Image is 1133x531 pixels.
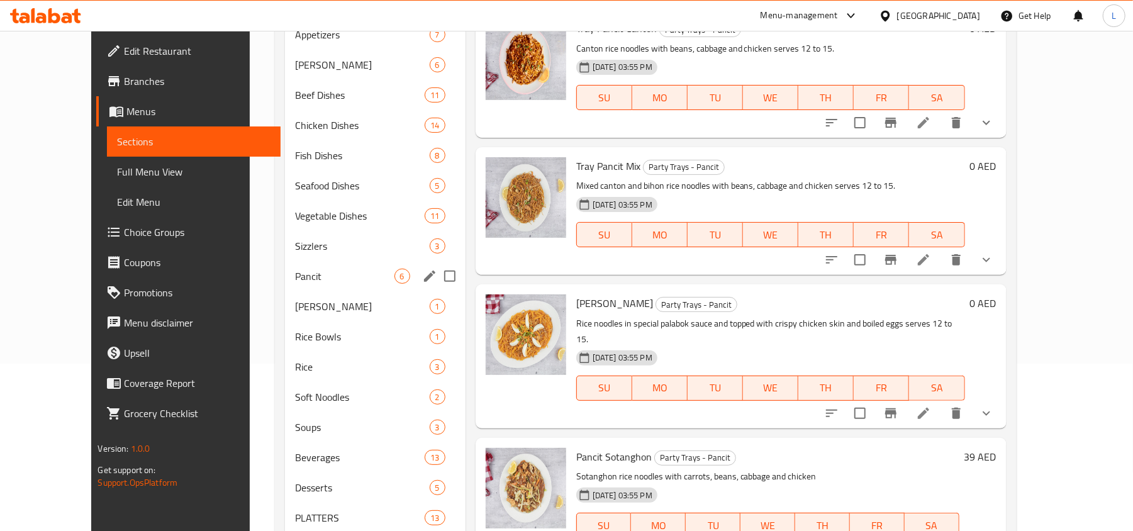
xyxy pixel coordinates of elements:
svg: Show Choices [979,252,994,267]
div: items [430,178,445,193]
div: Rice [295,359,429,374]
span: Get support on: [98,462,155,478]
span: [DATE] 03:55 PM [588,199,657,211]
span: TH [803,89,849,107]
button: SA [909,222,964,247]
span: 5 [430,180,445,192]
button: Branch-specific-item [876,108,906,138]
div: Fish Dishes8 [285,140,466,170]
button: edit [420,267,439,286]
div: items [430,238,445,254]
span: 13 [425,452,444,464]
span: 11 [425,89,444,101]
div: items [425,208,445,223]
span: Beverages [295,450,425,465]
span: 1 [430,331,445,343]
div: Rice3 [285,352,466,382]
button: SA [909,376,964,401]
button: SU [576,222,632,247]
span: 13 [425,512,444,524]
span: Sizzlers [295,238,429,254]
button: SA [909,85,964,110]
div: [PERSON_NAME]1 [285,291,466,321]
div: items [425,510,445,525]
span: Coverage Report [124,376,271,391]
button: MO [632,222,688,247]
button: sort-choices [817,108,847,138]
div: Pancit6edit [285,261,466,291]
span: 5 [430,482,445,494]
a: Edit Restaurant [96,36,281,66]
div: items [425,450,445,465]
button: TU [688,85,743,110]
p: Sotanghon rice noodles with carrots, beans, cabbage and chicken [576,469,959,484]
div: items [425,118,445,133]
span: Beef Dishes [295,87,425,103]
span: [PERSON_NAME] [295,57,429,72]
img: Tray Pancit Canton [486,20,566,100]
button: WE [743,376,798,401]
div: items [430,148,445,163]
span: SA [914,379,959,397]
span: Upsell [124,345,271,361]
span: Edit Restaurant [124,43,271,59]
a: Promotions [96,277,281,308]
span: [DATE] 03:55 PM [588,61,657,73]
span: 6 [430,59,445,71]
span: L [1112,9,1116,23]
h6: 0 AED [970,20,996,37]
div: Party Trays - Pancit [643,160,725,175]
span: Grocery Checklist [124,406,271,421]
div: Menu-management [761,8,838,23]
span: SA [914,89,959,107]
span: 3 [430,240,445,252]
span: Rice Bowls [295,329,429,344]
span: MO [637,89,683,107]
div: Pancit [295,269,394,284]
button: WE [743,85,798,110]
button: MO [632,376,688,401]
img: Pancit Sotanghon [486,448,566,528]
span: WE [748,226,793,244]
div: items [430,359,445,374]
div: Desserts5 [285,472,466,503]
button: FR [854,376,909,401]
span: MO [637,226,683,244]
svg: Show Choices [979,115,994,130]
span: Tray Pancit Mix [576,157,640,176]
button: TU [688,222,743,247]
div: Chicken Dishes14 [285,110,466,140]
span: Coupons [124,255,271,270]
button: TH [798,376,854,401]
div: Seafood Dishes5 [285,170,466,201]
span: TH [803,379,849,397]
button: MO [632,85,688,110]
a: Grocery Checklist [96,398,281,428]
div: items [430,299,445,314]
div: Party Trays - Pancit [656,297,737,312]
span: [PERSON_NAME] [576,294,653,313]
span: [PERSON_NAME] [295,299,429,314]
a: Support.OpsPlatform [98,474,177,491]
span: Vegetable Dishes [295,208,425,223]
div: Sizzlers3 [285,231,466,261]
span: FR [859,89,904,107]
a: Edit Menu [107,187,281,217]
button: FR [854,222,909,247]
div: items [430,480,445,495]
span: 1.0.0 [131,440,150,457]
div: Chicken Dishes [295,118,425,133]
span: Choice Groups [124,225,271,240]
button: Branch-specific-item [876,245,906,275]
div: PAMELA Meals [295,57,429,72]
div: [GEOGRAPHIC_DATA] [897,9,980,23]
span: Select to update [847,247,873,273]
span: Full Menu View [117,164,271,179]
div: Seafood Dishes [295,178,429,193]
span: Select to update [847,400,873,427]
div: Mami Noodles [295,299,429,314]
button: delete [941,398,971,428]
span: WE [748,89,793,107]
a: Coupons [96,247,281,277]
